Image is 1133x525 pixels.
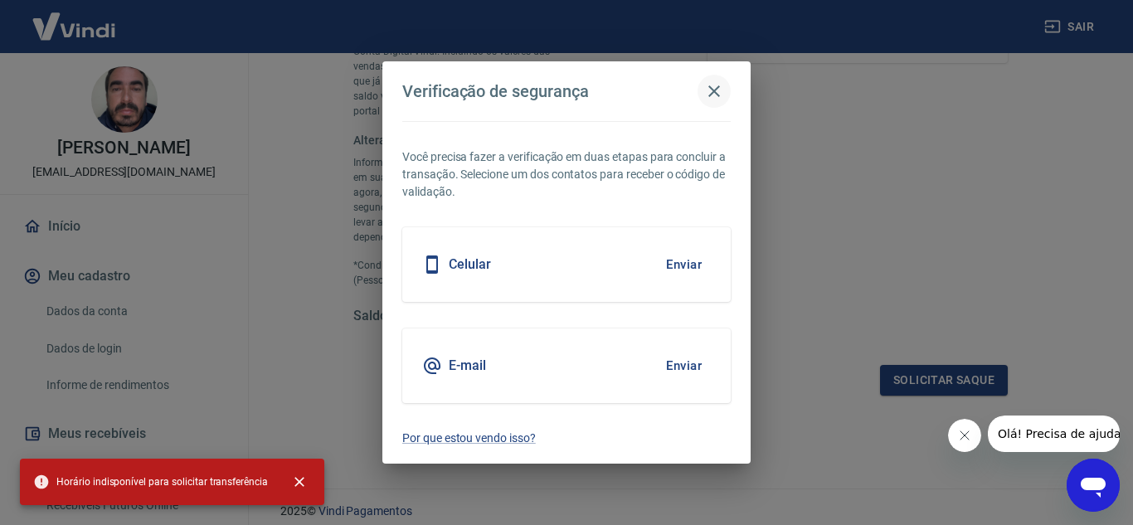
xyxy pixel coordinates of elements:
button: close [281,464,318,500]
span: Horário indisponível para solicitar transferência [33,474,268,490]
h5: Celular [449,256,491,273]
p: Você precisa fazer a verificação em duas etapas para concluir a transação. Selecione um dos conta... [402,148,731,201]
a: Por que estou vendo isso? [402,430,731,447]
h4: Verificação de segurança [402,81,589,101]
button: Enviar [657,348,711,383]
span: Olá! Precisa de ajuda? [10,12,139,25]
iframe: Fechar mensagem [948,419,981,452]
iframe: Mensagem da empresa [988,416,1120,452]
iframe: Botão para abrir a janela de mensagens [1067,459,1120,512]
button: Enviar [657,247,711,282]
h5: E-mail [449,357,486,374]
